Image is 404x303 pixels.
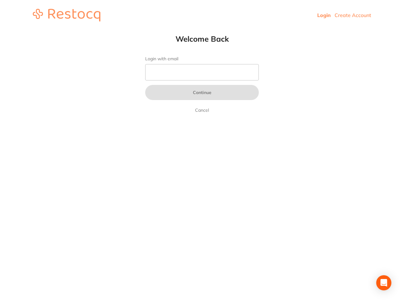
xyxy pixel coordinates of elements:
[317,12,331,18] a: Login
[145,85,259,100] button: Continue
[145,56,259,62] label: Login with email
[376,275,391,290] div: Open Intercom Messenger
[33,9,100,21] img: restocq_logo.svg
[194,106,210,114] a: Cancel
[133,34,271,44] h1: Welcome Back
[335,12,371,18] a: Create Account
